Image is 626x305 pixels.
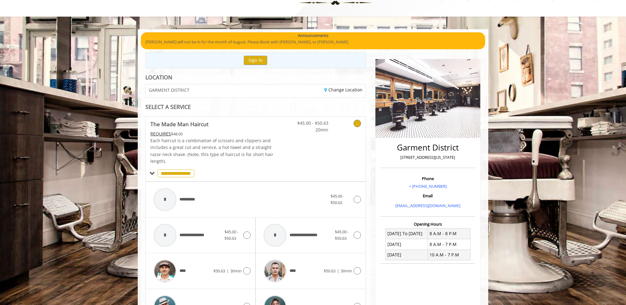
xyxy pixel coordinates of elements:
[341,268,352,274] span: 30min
[224,229,238,241] span: $45.00 - $50.63
[381,222,475,226] h3: Opening Hours
[145,74,172,81] b: LOCATION
[382,194,473,198] h3: Email
[149,88,189,92] span: GARMENT DISTRICT
[395,203,460,208] a: [EMAIL_ADDRESS][DOMAIN_NAME]
[382,176,473,181] h3: Phone
[244,56,267,65] button: Sign In
[386,228,428,239] td: [DATE] To [DATE]
[150,131,171,137] span: This service needs some Advance to be paid before we block your appointment
[150,120,208,128] b: The Made Man Haircut
[386,250,428,260] td: [DATE]
[337,268,339,274] span: |
[150,138,273,164] span: Each haircut is a combination of scissors and clippers and includes a great cut and service, a ho...
[428,250,470,260] td: 10 A.M - 7 P.M
[382,154,473,161] p: [STREET_ADDRESS][US_STATE]
[382,143,473,152] h2: Garment District
[213,268,225,274] span: $50.63
[292,126,328,133] span: 20min
[324,87,363,93] a: Change Location
[324,268,335,274] span: $50.63
[386,239,428,250] td: [DATE]
[335,229,349,241] span: $45.00 - $50.63
[428,228,470,239] td: 8 A.M - 8 P.M
[227,268,229,274] span: |
[298,32,328,39] b: Announcements
[230,268,242,274] span: 30min
[150,130,274,137] div: $48.00
[145,104,366,110] div: SELECT A SERVICE
[145,39,481,45] p: [PERSON_NAME] will not be in for the month of August. Please Book with [PERSON_NAME], or [PERSON_...
[428,239,470,250] td: 8 A.M - 7 P.M
[331,193,344,205] span: $45.00 - $50.63
[292,120,328,126] span: $45.00 - $50.63
[409,183,447,189] a: + [PHONE_NUMBER]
